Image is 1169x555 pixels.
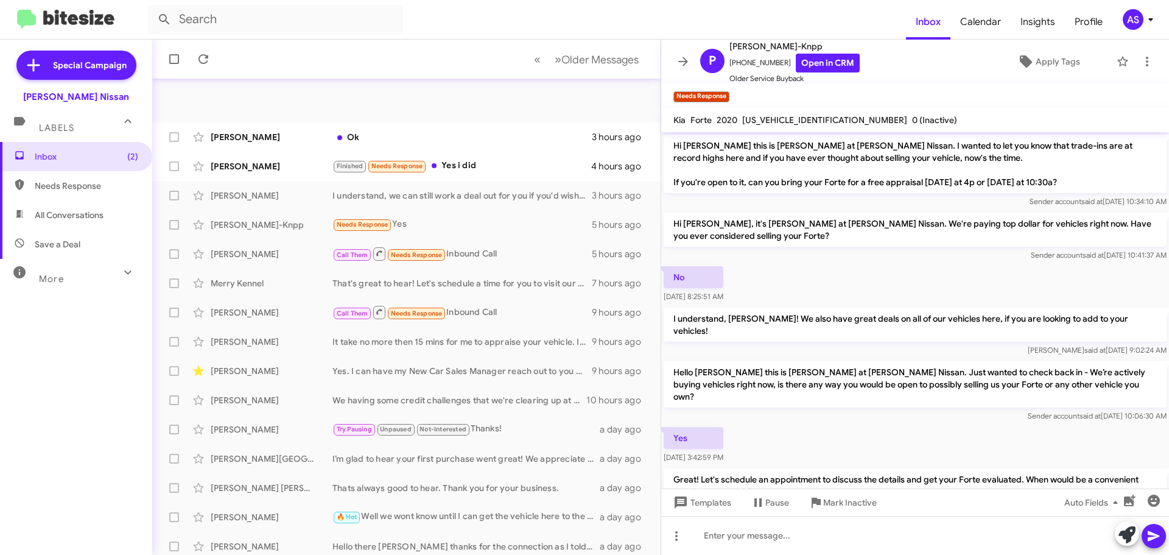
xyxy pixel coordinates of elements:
span: [PHONE_NUMBER] [729,54,860,72]
span: Mark Inactive [823,492,877,514]
div: Yes. I can have my New Car Sales Manager reach out to you and get this done [DATE]. Do you know w... [332,365,592,377]
span: Apply Tags [1036,51,1080,72]
span: Needs Response [371,162,423,170]
a: Profile [1065,4,1112,40]
div: Inbound Call [332,305,592,320]
div: a day ago [600,511,651,523]
div: That's great to hear! Let's schedule a time for you to visit our dealership and discuss the detai... [332,277,592,289]
div: Yes i did [332,159,591,173]
span: 2020 [717,115,737,125]
p: No [664,266,723,288]
span: Inbox [35,150,138,163]
div: Merry Kennel [211,277,332,289]
div: 9 hours ago [592,365,651,377]
div: 9 hours ago [592,306,651,319]
div: 3 hours ago [592,189,651,202]
input: Search [147,5,403,34]
div: 5 hours ago [592,248,651,260]
p: I understand, [PERSON_NAME]! We also have great deals on all of our vehicles here, if you are loo... [664,308,1167,342]
span: Labels [39,122,74,133]
div: Yes [332,217,592,232]
div: It take no more then 15 mins for me to appraise your vehicle. I will give you an offer, if you wa... [332,336,592,348]
span: Call Them [337,251,368,259]
span: [DATE] 8:25:51 AM [664,292,723,301]
span: » [555,52,561,67]
div: [PERSON_NAME] [211,511,332,523]
div: 10 hours ago [586,394,651,406]
div: I understand, we can still work a deal out for you if you'd wish, to see actual figures, please l... [332,189,592,202]
div: [PERSON_NAME] [211,306,332,319]
button: Pause [741,492,799,514]
span: Templates [671,492,731,514]
p: Yes [664,427,723,449]
span: said at [1081,197,1103,206]
span: [DATE] 3:42:59 PM [664,453,723,462]
div: [PERSON_NAME] [211,423,332,436]
div: [PERSON_NAME]-Knpp [211,219,332,231]
div: 4 hours ago [591,160,651,172]
span: Needs Response [391,251,443,259]
span: (2) [127,150,138,163]
span: Try Pausing [337,425,372,433]
div: 7 hours ago [592,277,651,289]
div: Thanks! [332,422,600,436]
span: Unpaused [380,425,412,433]
span: 🔥 Hot [337,513,357,521]
div: 3 hours ago [592,131,651,143]
span: said at [1079,411,1101,420]
span: Save a Deal [35,238,80,250]
span: Sender account [DATE] 10:06:30 AM [1028,411,1167,420]
div: I’m glad to hear your first purchase went great! We appreciate your kind words about our team. We... [332,453,600,465]
div: a day ago [600,423,651,436]
span: « [534,52,541,67]
a: Inbox [906,4,950,40]
div: [PERSON_NAME] Nissan [23,91,129,103]
div: [PERSON_NAME] [211,160,332,172]
div: [PERSON_NAME] [211,131,332,143]
div: Hello there [PERSON_NAME] thanks for the connection as I told [PERSON_NAME] [DATE] I was only int... [332,540,600,553]
small: Needs Response [673,91,729,102]
span: [PERSON_NAME] [DATE] 9:02:24 AM [1028,345,1167,355]
p: Hello [PERSON_NAME] this is [PERSON_NAME] at [PERSON_NAME] Nissan. Just wanted to check back in -... [664,361,1167,408]
span: All Conversations [35,209,104,221]
span: Sender account [DATE] 10:41:37 AM [1031,250,1167,260]
span: Kia [673,115,686,125]
a: Calendar [950,4,1011,40]
span: Sender account [DATE] 10:34:10 AM [1030,197,1167,206]
button: AS [1112,9,1156,30]
button: Auto Fields [1055,492,1132,514]
button: Templates [661,492,741,514]
span: 0 (Inactive) [912,115,957,125]
div: a day ago [600,540,651,553]
div: Well we wont know until I can get the vehicle here to the dealership and put my eyes on it. [332,510,600,524]
span: said at [1084,345,1106,355]
a: Insights [1011,4,1065,40]
div: a day ago [600,482,651,494]
p: Hi [PERSON_NAME], it's [PERSON_NAME] at [PERSON_NAME] Nissan. We're paying top dollar for vehicle... [664,213,1167,247]
span: Pause [765,492,789,514]
div: [PERSON_NAME] [211,540,332,553]
span: Forte [690,115,712,125]
span: Needs Response [391,309,443,317]
div: [PERSON_NAME] [211,248,332,260]
div: We having some credit challenges that we're clearing up at the moment [332,394,586,406]
span: Older Messages [561,53,639,66]
div: AS [1123,9,1143,30]
span: Auto Fields [1064,492,1123,514]
span: Finished [337,162,363,170]
span: P [709,51,716,71]
button: Mark Inactive [799,492,886,514]
div: [PERSON_NAME][GEOGRAPHIC_DATA] [211,453,332,465]
p: Great! Let's schedule an appointment to discuss the details and get your Forte evaluated. When wo... [664,468,1167,503]
div: [PERSON_NAME] [211,394,332,406]
div: Ok [332,131,592,143]
div: 5 hours ago [592,219,651,231]
span: [US_VEHICLE_IDENTIFICATION_NUMBER] [742,115,907,125]
span: [PERSON_NAME]-Knpp [729,39,860,54]
button: Apply Tags [986,51,1111,72]
span: Call Them [337,309,368,317]
nav: Page navigation example [527,47,646,72]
